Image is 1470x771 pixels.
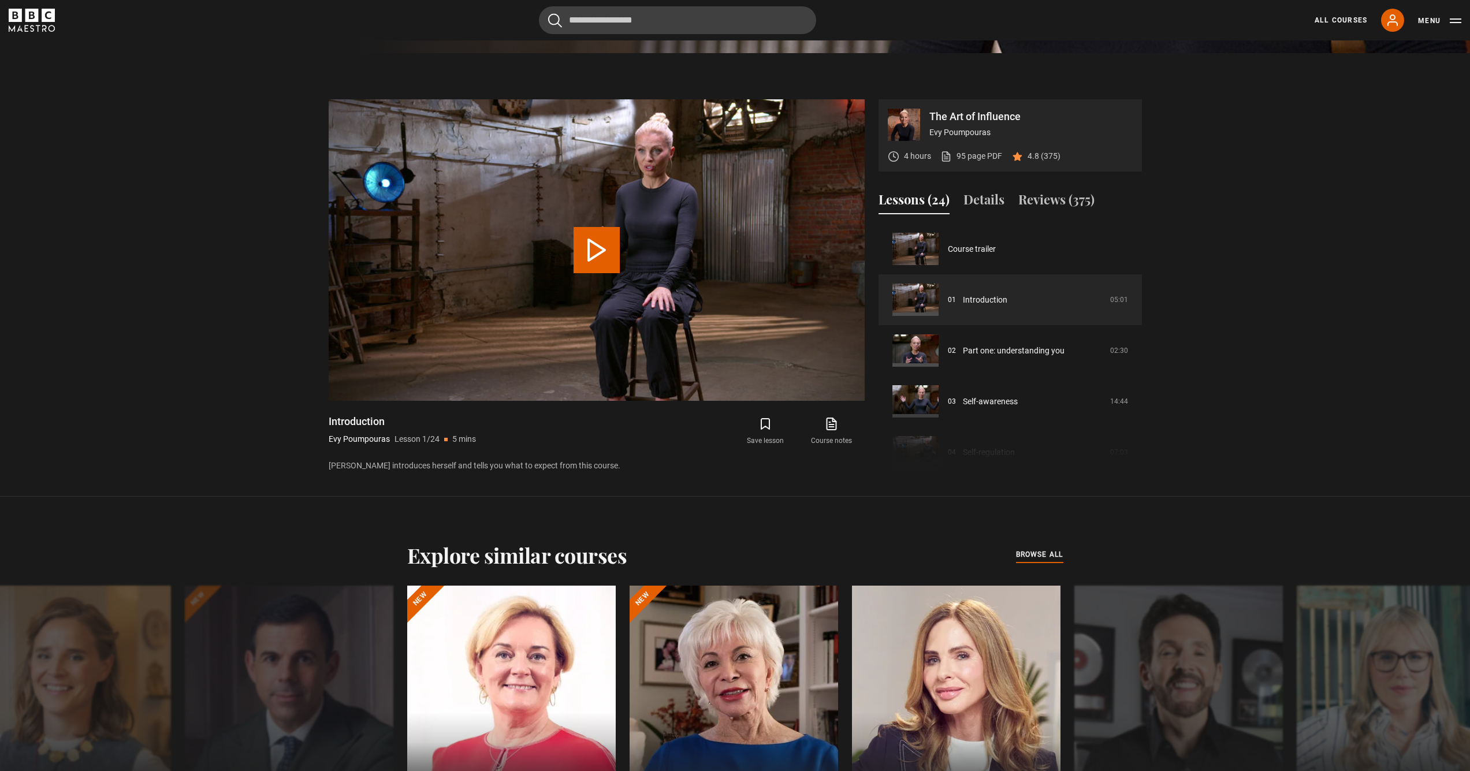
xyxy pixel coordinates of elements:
a: Self-awareness [963,396,1018,408]
button: Save lesson [732,415,798,448]
p: Lesson 1/24 [395,433,440,445]
p: 4.8 (375) [1028,150,1060,162]
button: Reviews (375) [1018,190,1095,214]
a: 95 page PDF [940,150,1002,162]
video-js: Video Player [329,99,865,401]
p: Evy Poumpouras [329,433,390,445]
p: 4 hours [904,150,931,162]
button: Submit the search query [548,13,562,28]
h2: Explore similar courses [407,543,627,567]
span: browse all [1016,549,1063,560]
button: Play Lesson Introduction [574,227,620,273]
p: Evy Poumpouras [929,126,1133,139]
button: Lessons (24) [879,190,950,214]
p: The Art of Influence [929,111,1133,122]
a: Part one: understanding you [963,345,1065,357]
a: Introduction [963,294,1007,306]
input: Search [539,6,816,34]
a: Course notes [798,415,864,448]
button: Details [963,190,1004,214]
p: 5 mins [452,433,476,445]
a: All Courses [1315,15,1367,25]
button: Toggle navigation [1418,15,1461,27]
a: Course trailer [948,243,996,255]
h1: Introduction [329,415,476,429]
a: browse all [1016,549,1063,561]
svg: BBC Maestro [9,9,55,32]
p: [PERSON_NAME] introduces herself and tells you what to expect from this course. [329,460,865,472]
